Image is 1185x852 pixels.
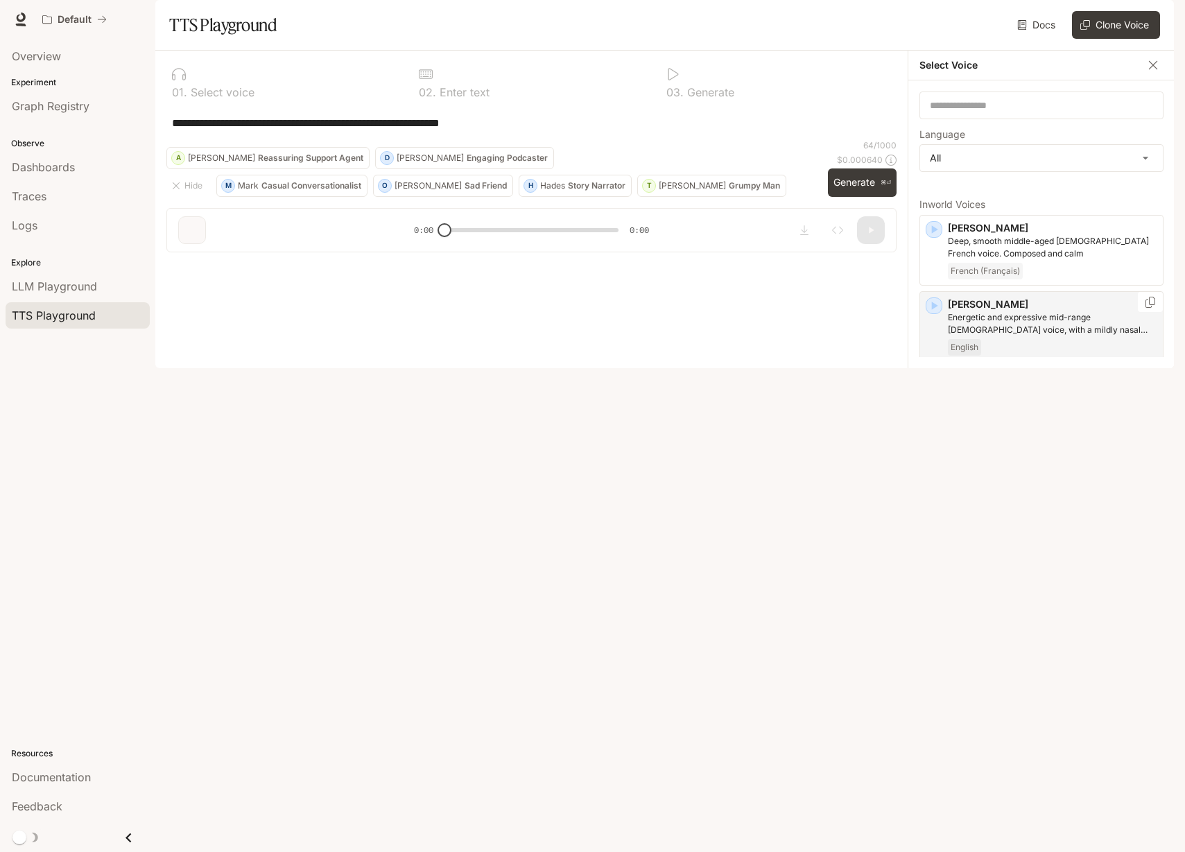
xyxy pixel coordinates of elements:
p: [PERSON_NAME] [397,154,464,162]
p: Inworld Voices [919,200,1164,209]
p: $ 0.000640 [837,154,883,166]
p: 0 2 . [419,87,436,98]
a: Docs [1014,11,1061,39]
p: Casual Conversationalist [261,182,361,190]
p: Mark [238,182,259,190]
button: Generate⌘⏎ [828,168,897,197]
button: Copy Voice ID [1143,297,1157,308]
button: All workspaces [36,6,113,33]
button: O[PERSON_NAME]Sad Friend [373,175,513,197]
p: 0 1 . [172,87,187,98]
span: French (Français) [948,263,1023,279]
button: T[PERSON_NAME]Grumpy Man [637,175,786,197]
p: Generate [684,87,734,98]
button: Hide [166,175,211,197]
div: M [222,175,234,197]
p: [PERSON_NAME] [659,182,726,190]
p: Default [58,14,92,26]
p: Hades [540,182,565,190]
p: [PERSON_NAME] [948,221,1157,235]
button: MMarkCasual Conversationalist [216,175,367,197]
p: Engaging Podcaster [467,154,548,162]
p: Language [919,130,965,139]
div: A [172,147,184,169]
p: Story Narrator [568,182,625,190]
p: Energetic and expressive mid-range male voice, with a mildly nasal quality [948,311,1157,336]
p: Reassuring Support Agent [258,154,363,162]
p: Deep, smooth middle-aged male French voice. Composed and calm [948,235,1157,260]
p: ⌘⏎ [881,179,891,187]
div: D [381,147,393,169]
p: [PERSON_NAME] [188,154,255,162]
p: [PERSON_NAME] [948,297,1157,311]
button: A[PERSON_NAME]Reassuring Support Agent [166,147,370,169]
p: 0 3 . [666,87,684,98]
button: Clone Voice [1072,11,1160,39]
div: T [643,175,655,197]
button: HHadesStory Narrator [519,175,632,197]
div: H [524,175,537,197]
h1: TTS Playground [169,11,277,39]
p: [PERSON_NAME] [395,182,462,190]
button: D[PERSON_NAME]Engaging Podcaster [375,147,554,169]
p: Sad Friend [465,182,507,190]
p: Enter text [436,87,490,98]
div: O [379,175,391,197]
div: All [920,145,1163,171]
span: English [948,339,981,356]
p: Grumpy Man [729,182,780,190]
p: 64 / 1000 [863,139,897,151]
p: Select voice [187,87,254,98]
